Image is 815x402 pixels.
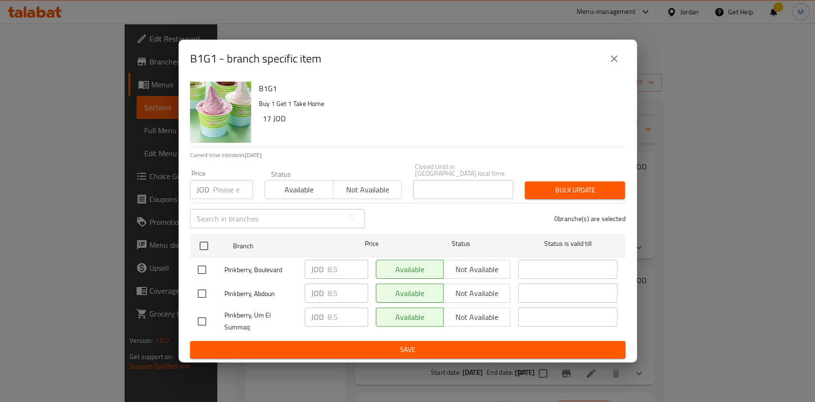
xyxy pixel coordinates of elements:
span: Status is valid till [518,238,617,250]
p: Buy 1 Get 1 Take Home [259,98,618,110]
button: Not available [333,180,402,199]
h2: B1G1 - branch specific item [190,51,321,66]
input: Please enter price [328,260,368,279]
button: Save [190,341,625,359]
h6: B1G1 [259,82,618,95]
span: Bulk update [532,184,617,196]
span: Pinkberry, Boulevard [224,264,297,276]
p: JOD [311,264,324,275]
span: Branch [233,240,332,252]
input: Search in branches [190,209,343,228]
img: B1G1 [190,82,251,143]
span: Available [269,183,329,197]
span: Save [198,344,618,356]
button: Bulk update [525,181,625,199]
button: close [603,47,625,70]
span: Price [340,238,403,250]
p: 0 branche(s) are selected [554,214,625,223]
h6: 17 JOD [263,112,618,125]
span: Status [411,238,510,250]
span: Pinkberry, Abdoun [224,288,297,300]
input: Please enter price [213,180,253,199]
p: JOD [197,184,209,195]
input: Please enter price [328,284,368,303]
input: Please enter price [328,307,368,327]
button: Available [265,180,333,199]
span: Pinkberry, Um El Summaq [224,309,297,333]
span: Not available [337,183,398,197]
p: Current time in Jordan is [DATE] [190,151,625,159]
p: JOD [311,287,324,299]
p: JOD [311,311,324,323]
